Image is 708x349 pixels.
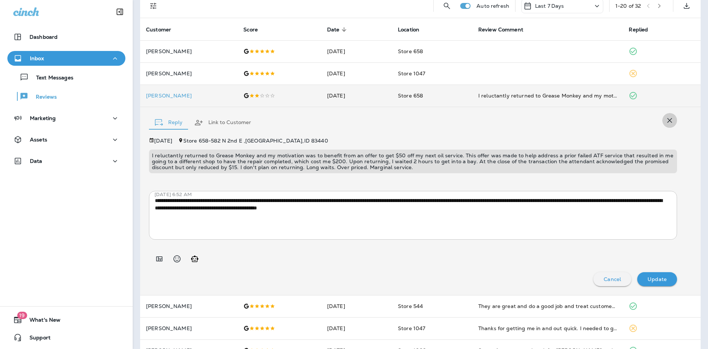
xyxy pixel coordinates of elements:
[146,27,171,33] span: Customer
[535,3,564,9] p: Last 7 Days
[398,48,423,55] span: Store 658
[327,27,340,33] span: Date
[7,132,125,147] button: Assets
[629,26,657,33] span: Replied
[7,154,125,168] button: Data
[170,252,184,266] button: Select an emoji
[604,276,621,282] p: Cancel
[7,111,125,126] button: Marketing
[146,26,181,33] span: Customer
[243,27,258,33] span: Score
[321,40,392,62] td: [DATE]
[30,55,44,61] p: Inbox
[321,85,392,107] td: [DATE]
[146,325,232,331] p: [PERSON_NAME]
[7,30,125,44] button: Dashboard
[146,93,232,99] div: Click to view Customer Drawer
[188,109,257,136] button: Link to Customer
[478,92,617,99] div: I reluctantly returned to Grease Monkey and my motivation was to benefit from an offer to get $50...
[29,34,58,40] p: Dashboard
[146,71,232,76] p: [PERSON_NAME]
[398,27,419,33] span: Location
[243,26,267,33] span: Score
[30,115,56,121] p: Marketing
[327,26,349,33] span: Date
[321,295,392,317] td: [DATE]
[152,252,167,266] button: Add in a premade template
[398,26,429,33] span: Location
[321,317,392,339] td: [DATE]
[146,303,232,309] p: [PERSON_NAME]
[648,276,667,282] p: Update
[146,48,232,54] p: [PERSON_NAME]
[110,4,130,19] button: Collapse Sidebar
[398,92,423,99] span: Store 658
[478,325,617,332] div: Thanks for getting me in and out quick. I needed to get on the road and they got me in and out in...
[29,75,73,82] p: Text Messages
[22,335,51,343] span: Support
[398,303,423,309] span: Store 544
[478,26,533,33] span: Review Comment
[7,89,125,104] button: Reviews
[183,137,328,144] span: Store 658 - 582 N 2nd E , [GEOGRAPHIC_DATA] , ID 83440
[478,27,523,33] span: Review Comment
[30,158,42,164] p: Data
[593,272,631,286] button: Cancel
[637,272,677,286] button: Update
[28,94,57,101] p: Reviews
[7,69,125,85] button: Text Messages
[146,93,232,99] p: [PERSON_NAME]
[154,138,172,144] p: [DATE]
[7,312,125,327] button: 19What's New
[476,3,509,9] p: Auto refresh
[7,330,125,345] button: Support
[615,3,641,9] div: 1 - 20 of 32
[7,51,125,66] button: Inbox
[478,302,617,310] div: They are great and do a good job and treat customers well!
[17,312,27,319] span: 19
[398,325,425,332] span: Store 1047
[321,62,392,85] td: [DATE]
[398,70,425,77] span: Store 1047
[187,252,202,266] button: Generate AI response
[22,317,60,326] span: What's New
[149,109,188,136] button: Reply
[30,137,47,143] p: Assets
[155,192,683,198] p: [DATE] 6:52 AM
[152,153,674,170] p: I reluctantly returned to Grease Monkey and my motivation was to benefit from an offer to get $50...
[629,27,648,33] span: Replied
